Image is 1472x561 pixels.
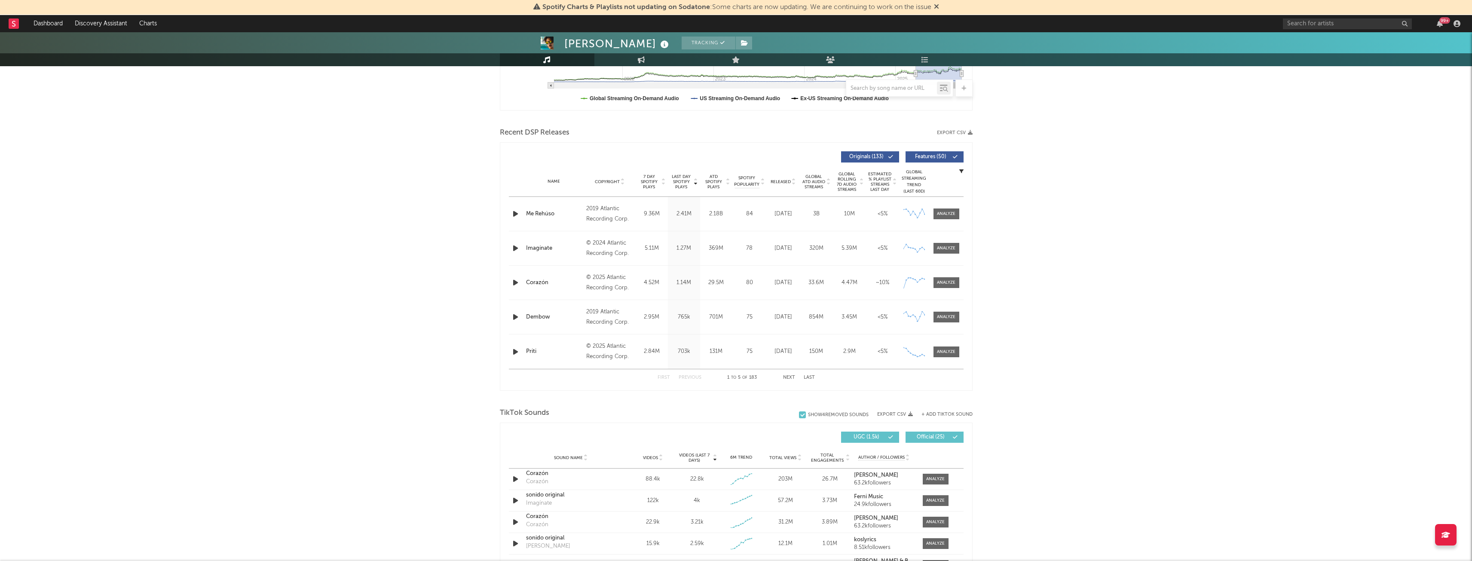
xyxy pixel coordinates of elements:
div: 3B [802,210,831,218]
div: 2.41M [670,210,698,218]
span: UGC ( 1.5k ) [847,435,886,440]
div: Dembow [526,313,582,322]
a: koslyrics [854,537,914,543]
span: Sound Name [554,455,583,460]
button: Export CSV [877,412,913,417]
div: 854M [802,313,831,322]
div: 88.4k [633,475,673,484]
a: sonido original [526,534,616,543]
div: 75 [734,313,765,322]
span: TikTok Sounds [500,408,549,418]
span: Global ATD Audio Streams [802,174,826,190]
span: Total Engagements [810,453,845,463]
div: 1.01M [810,540,850,548]
div: [DATE] [769,279,798,287]
div: [DATE] [769,210,798,218]
input: Search by song name or URL [846,85,937,92]
div: 63.2k followers [854,480,914,486]
span: ATD Spotify Plays [702,174,725,190]
div: Corazón [526,512,616,521]
span: Dismiss [934,4,939,11]
div: 6M Trend [721,454,761,461]
button: + Add TikTok Sound [921,412,973,417]
div: 26.7M [810,475,850,484]
div: 24.9k followers [854,502,914,508]
div: <5% [868,313,897,322]
div: © 2025 Atlantic Recording Corp. [586,273,633,293]
span: Last Day Spotify Plays [670,174,693,190]
div: 5.11M [638,244,666,253]
div: 3.45M [835,313,864,322]
button: Previous [679,375,701,380]
div: Show 4 Removed Sounds [808,412,869,418]
input: Search for artists [1283,18,1412,29]
text: US Streaming On-Demand Audio [700,95,780,101]
div: 2.95M [638,313,666,322]
div: Imagínate [526,499,552,508]
div: [DATE] [769,347,798,356]
span: Spotify Popularity [734,175,759,188]
div: Corazón [526,279,582,287]
div: 1.27M [670,244,698,253]
div: 22.9k [633,518,673,527]
div: 22.8k [690,475,704,484]
div: 320M [802,244,831,253]
div: 80 [734,279,765,287]
div: 15.9k [633,540,673,548]
a: Priti [526,347,582,356]
button: + Add TikTok Sound [913,412,973,417]
div: 369M [702,244,730,253]
div: ~ 10 % [868,279,897,287]
div: [DATE] [769,313,798,322]
div: 57.2M [765,497,805,505]
a: [PERSON_NAME] [854,515,914,521]
button: First [658,375,670,380]
span: Released [771,179,791,184]
div: 9.36M [638,210,666,218]
div: 1.14M [670,279,698,287]
span: to [731,376,736,380]
a: Me Rehúso [526,210,582,218]
div: Corazón [526,478,548,486]
span: of [742,376,747,380]
div: Global Streaming Trend (Last 60D) [901,169,927,195]
strong: [PERSON_NAME] [854,515,898,521]
div: 2.59k [690,540,704,548]
a: Ferni Music [854,494,914,500]
span: Official ( 25 ) [911,435,951,440]
span: : Some charts are now updating. We are continuing to work on the issue [542,4,931,11]
div: Name [526,178,582,185]
div: 29.5M [702,279,730,287]
div: 3.21k [691,518,704,527]
div: 75 [734,347,765,356]
div: [DATE] [769,244,798,253]
span: Videos (last 7 days) [677,453,712,463]
span: Estimated % Playlist Streams Last Day [868,172,892,192]
div: 4k [694,497,700,505]
button: Tracking [682,37,735,49]
button: Next [783,375,795,380]
div: 765k [670,313,698,322]
a: Dashboard [28,15,69,32]
div: 3.89M [810,518,850,527]
div: 703k [670,347,698,356]
span: Spotify Charts & Playlists not updating on Sodatone [542,4,710,11]
div: Imagínate [526,244,582,253]
button: Features(50) [906,151,964,162]
a: Corazón [526,469,616,478]
div: © 2025 Atlantic Recording Corp. [586,341,633,362]
div: 78 [734,244,765,253]
div: 5.39M [835,244,864,253]
span: Recent DSP Releases [500,128,569,138]
a: [PERSON_NAME] [854,472,914,478]
div: 4.52M [638,279,666,287]
div: 150M [802,347,831,356]
div: <5% [868,210,897,218]
a: sonido original [526,491,616,500]
a: Discovery Assistant [69,15,133,32]
strong: Ferni Music [854,494,883,500]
